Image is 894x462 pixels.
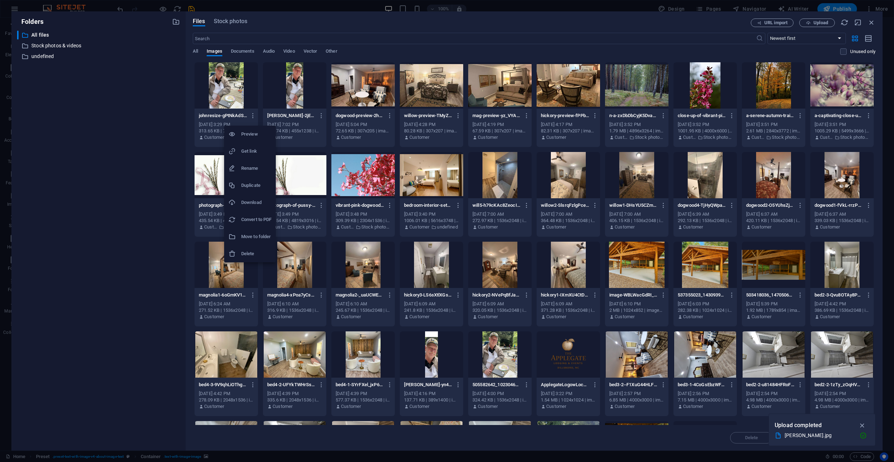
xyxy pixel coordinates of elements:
[241,198,272,207] h6: Download
[241,181,272,190] h6: Duplicate
[241,164,272,173] h6: Rename
[241,232,272,241] h6: Move to folder
[241,130,272,138] h6: Preview
[241,147,272,156] h6: Get link
[241,250,272,258] h6: Delete
[241,215,272,224] h6: Convert to PDF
